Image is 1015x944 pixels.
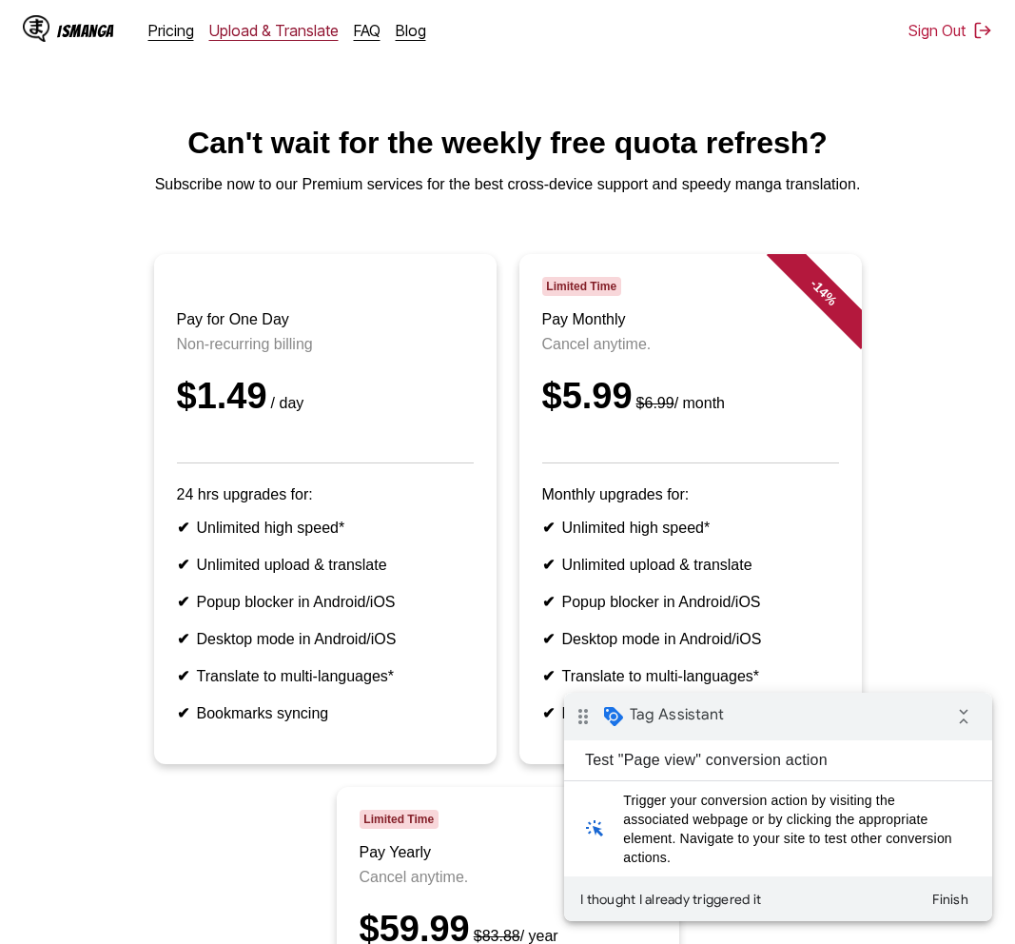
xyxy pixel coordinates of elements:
[633,395,725,411] small: / month
[177,704,474,722] li: Bookmarks syncing
[23,15,49,42] img: IsManga Logo
[474,928,520,944] s: $83.88
[542,486,839,503] p: Monthly upgrades for:
[177,667,474,685] li: Translate to multi-languages*
[542,311,839,328] h3: Pay Monthly
[15,176,1000,193] p: Subscribe now to our Premium services for the best cross-device support and speedy manga translat...
[148,21,194,40] a: Pricing
[177,631,189,647] b: ✔
[542,667,839,685] li: Translate to multi-languages*
[177,556,474,574] li: Unlimited upload & translate
[23,15,148,46] a: IsManga LogoIsManga
[542,336,839,353] p: Cancel anytime.
[267,395,304,411] small: / day
[542,594,555,610] b: ✔
[8,189,205,224] button: I thought I already triggered it
[542,668,555,684] b: ✔
[360,810,439,829] span: Limited Time
[177,705,189,721] b: ✔
[542,705,555,721] b: ✔
[766,235,880,349] div: - 14 %
[360,869,656,886] p: Cancel anytime.
[636,395,674,411] s: $6.99
[354,21,381,40] a: FAQ
[973,21,992,40] img: Sign out
[177,486,474,503] p: 24 hrs upgrades for:
[177,519,474,537] li: Unlimited high speed*
[15,126,1000,161] h1: Can't wait for the weekly free quota refresh?
[542,593,839,611] li: Popup blocker in Android/iOS
[177,593,474,611] li: Popup blocker in Android/iOS
[209,21,339,40] a: Upload & Translate
[15,117,47,155] i: web_traffic
[542,519,839,537] li: Unlimited high speed*
[352,189,420,224] button: Finish
[542,631,555,647] b: ✔
[177,376,474,417] div: $1.49
[542,630,839,648] li: Desktop mode in Android/iOS
[177,557,189,573] b: ✔
[381,5,419,43] i: Collapse debug badge
[396,21,426,40] a: Blog
[542,376,839,417] div: $5.99
[177,311,474,328] h3: Pay for One Day
[66,12,160,31] span: Tag Assistant
[908,21,992,40] button: Sign Out
[470,928,558,944] small: / year
[542,277,621,296] span: Limited Time
[542,557,555,573] b: ✔
[177,668,189,684] b: ✔
[59,98,397,174] span: Trigger your conversion action by visiting the associated webpage or by clicking the appropriate ...
[177,520,189,536] b: ✔
[542,520,555,536] b: ✔
[177,630,474,648] li: Desktop mode in Android/iOS
[542,556,839,574] li: Unlimited upload & translate
[57,22,114,40] div: IsManga
[177,336,474,353] p: Non-recurring billing
[542,704,839,722] li: Bookmarks syncing
[360,844,656,861] h3: Pay Yearly
[177,594,189,610] b: ✔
